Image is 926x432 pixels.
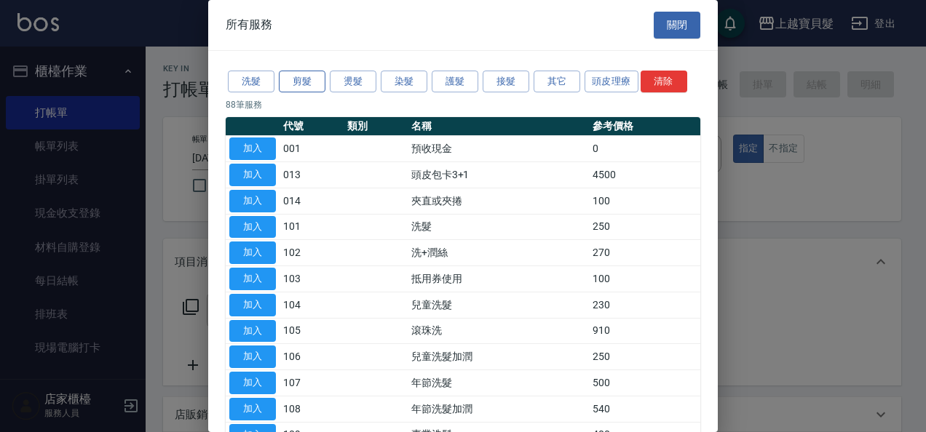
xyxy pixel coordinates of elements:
td: 104 [280,292,344,318]
td: 洗髮 [408,214,590,240]
td: 013 [280,162,344,188]
button: 洗髮 [228,71,274,93]
th: 參考價格 [589,117,700,136]
td: 預收現金 [408,136,590,162]
td: 4500 [589,162,700,188]
td: 102 [280,240,344,266]
td: 910 [589,318,700,344]
td: 500 [589,370,700,396]
td: 兒童洗髮 [408,292,590,318]
td: 年節洗髮 [408,370,590,396]
button: 加入 [229,372,276,394]
button: 清除 [641,71,687,93]
td: 頭皮包卡3+1 [408,162,590,188]
button: 加入 [229,216,276,239]
td: 014 [280,188,344,214]
td: 250 [589,344,700,370]
td: 抵用券使用 [408,266,590,292]
button: 染髮 [381,71,427,93]
button: 加入 [229,137,276,160]
th: 類別 [344,117,408,136]
td: 夾直或夾捲 [408,188,590,214]
p: 88 筆服務 [226,98,700,111]
button: 加入 [229,294,276,316]
td: 100 [589,188,700,214]
td: 100 [589,266,700,292]
th: 代號 [280,117,344,136]
button: 其它 [534,71,580,93]
button: 接髮 [483,71,529,93]
button: 加入 [229,398,276,420]
button: 加入 [229,164,276,186]
th: 名稱 [408,117,590,136]
td: 兒童洗髮加潤 [408,344,590,370]
td: 230 [589,292,700,318]
td: 001 [280,136,344,162]
button: 剪髮 [279,71,325,93]
td: 105 [280,318,344,344]
td: 0 [589,136,700,162]
td: 540 [589,396,700,422]
span: 所有服務 [226,17,272,32]
button: 護髮 [432,71,478,93]
td: 洗+潤絲 [408,240,590,266]
td: 滾珠洗 [408,318,590,344]
td: 250 [589,214,700,240]
td: 108 [280,396,344,422]
td: 年節洗髮加潤 [408,396,590,422]
button: 加入 [229,190,276,212]
td: 103 [280,266,344,292]
td: 106 [280,344,344,370]
button: 燙髮 [330,71,376,93]
td: 107 [280,370,344,396]
button: 頭皮理療 [585,71,638,93]
button: 加入 [229,320,276,343]
td: 270 [589,240,700,266]
button: 加入 [229,268,276,290]
button: 加入 [229,345,276,368]
button: 關閉 [654,12,700,39]
td: 101 [280,214,344,240]
button: 加入 [229,241,276,264]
